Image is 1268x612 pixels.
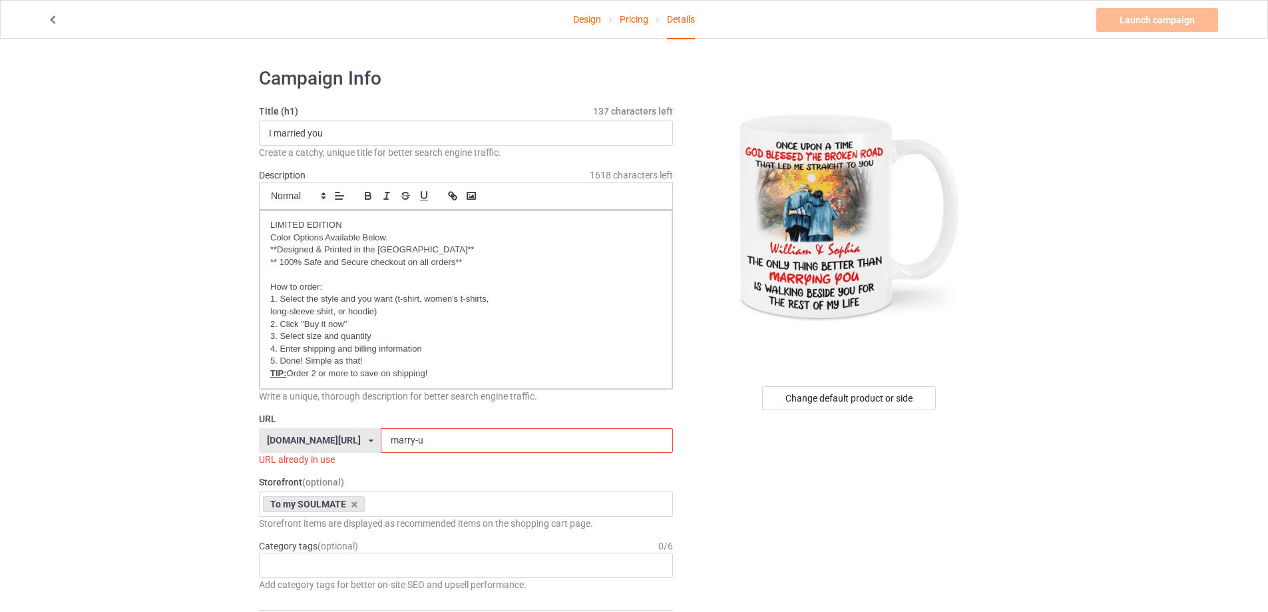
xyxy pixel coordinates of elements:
[259,453,673,466] div: URL already in use
[590,168,673,182] span: 1618 characters left
[270,281,662,294] p: How to order:
[620,1,648,38] a: Pricing
[270,343,662,356] p: 4. Enter shipping and billing information
[267,436,361,445] div: [DOMAIN_NAME][URL]
[593,105,673,118] span: 137 characters left
[270,219,662,232] p: LIMITED EDITION
[270,306,662,318] p: long-sleeve shirt, or hoodie)
[259,578,673,591] div: Add category tags for better on-site SEO and upsell performance.
[259,412,673,426] label: URL
[270,293,662,306] p: 1. Select the style and you want (t-shirt, women's t-shirts,
[263,496,365,512] div: To my SOULMATE
[573,1,601,38] a: Design
[270,318,662,331] p: 2. Click "Buy it now"
[259,105,673,118] label: Title (h1)
[270,256,662,269] p: ** 100% Safe and Secure checkout on all orders**
[259,67,673,91] h1: Campaign Info
[302,477,344,487] span: (optional)
[259,390,673,403] div: Write a unique, thorough description for better search engine traffic.
[259,517,673,530] div: Storefront items are displayed as recommended items on the shopping cart page.
[762,386,936,410] div: Change default product or side
[270,244,662,256] p: **Designed & Printed in the [GEOGRAPHIC_DATA]**
[259,170,306,180] label: Description
[259,146,673,159] div: Create a catchy, unique title for better search engine traffic.
[259,539,358,553] label: Category tags
[270,232,662,244] p: Color Options Available Below.
[259,475,673,489] label: Storefront
[270,355,662,368] p: 5. Done! Simple as that!
[667,1,695,39] div: Details
[658,539,673,553] div: 0 / 6
[270,368,662,380] p: Order 2 or more to save on shipping!
[317,541,358,551] span: (optional)
[270,330,662,343] p: 3. Select size and quantity
[270,368,287,378] u: TIP:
